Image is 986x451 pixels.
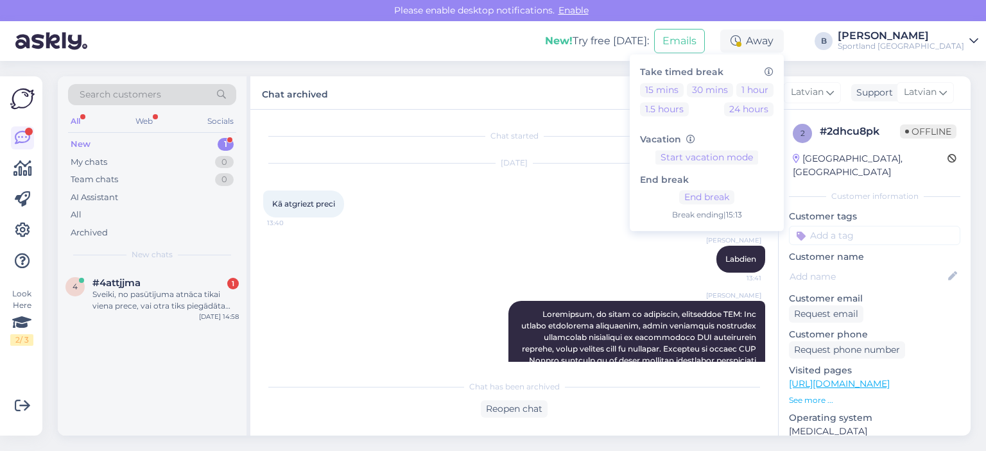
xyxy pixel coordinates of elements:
[68,113,83,130] div: All
[73,282,78,291] span: 4
[736,83,774,97] button: 1 hour
[655,150,758,164] button: Start vacation mode
[71,138,91,151] div: New
[205,113,236,130] div: Socials
[71,156,107,169] div: My chats
[900,124,956,139] span: Offline
[725,254,756,264] span: Labdien
[640,210,774,221] div: Break ending | 15:13
[10,288,33,346] div: Look Here
[789,250,960,264] p: Customer name
[820,124,900,139] div: # 2dhcu8pk
[80,88,161,101] span: Search customers
[904,85,937,99] span: Latvian
[789,210,960,223] p: Customer tags
[92,277,141,289] span: #4attjjma
[789,425,960,438] p: [MEDICAL_DATA]
[720,30,784,53] div: Away
[789,328,960,341] p: Customer phone
[133,113,155,130] div: Web
[793,152,947,179] div: [GEOGRAPHIC_DATA], [GEOGRAPHIC_DATA]
[640,102,689,116] button: 1.5 hours
[71,191,118,204] div: AI Assistant
[838,41,964,51] div: Sportland [GEOGRAPHIC_DATA]
[10,87,35,111] img: Askly Logo
[218,138,234,151] div: 1
[469,381,560,393] span: Chat has been archived
[272,199,335,208] span: Kā atgriezt preci
[706,291,761,300] span: [PERSON_NAME]
[687,83,733,97] button: 30 mins
[555,4,592,16] span: Enable
[71,226,108,239] div: Archived
[10,334,33,346] div: 2 / 3
[227,278,239,289] div: 1
[838,31,964,41] div: [PERSON_NAME]
[789,364,960,377] p: Visited pages
[789,395,960,406] p: See more ...
[851,86,893,99] div: Support
[724,102,774,116] button: 24 hours
[789,191,960,202] div: Customer information
[789,411,960,425] p: Operating system
[199,312,239,321] div: [DATE] 14:58
[789,378,890,389] a: [URL][DOMAIN_NAME]
[815,32,833,50] div: B
[640,83,684,97] button: 15 mins
[838,31,978,51] a: [PERSON_NAME]Sportland [GEOGRAPHIC_DATA]
[262,84,328,101] label: Chat archived
[481,400,548,418] div: Reopen chat
[640,67,774,78] h6: Take timed break
[71,208,82,221] div: All
[92,289,239,312] div: Sveiki, no pasūtījuma atnāca tikai viena prece, vai otra tiks piegādāta atsevišķi?
[789,226,960,245] input: Add a tag
[679,191,734,205] button: End break
[791,85,824,99] span: Latvian
[71,173,118,186] div: Team chats
[263,130,765,142] div: Chat started
[654,29,705,53] button: Emails
[132,249,173,260] span: New chats
[790,269,946,284] input: Add name
[789,305,863,323] div: Request email
[215,173,234,186] div: 0
[545,33,649,49] div: Try free [DATE]:
[713,273,761,283] span: 13:41
[263,157,765,169] div: [DATE]
[640,134,774,145] h6: Vacation
[545,35,573,47] b: New!
[215,156,234,169] div: 0
[640,174,774,185] h6: End break
[789,341,905,359] div: Request phone number
[706,235,761,245] span: [PERSON_NAME]
[789,292,960,305] p: Customer email
[267,218,315,228] span: 13:40
[800,128,805,138] span: 2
